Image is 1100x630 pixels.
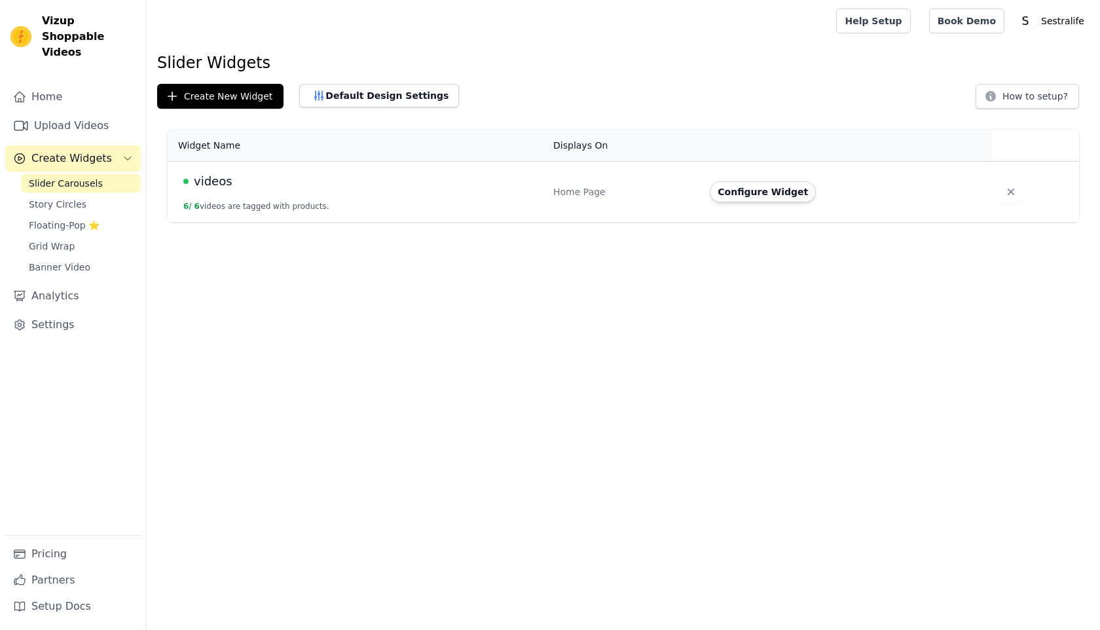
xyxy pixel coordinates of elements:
[31,151,112,166] span: Create Widgets
[5,567,141,593] a: Partners
[183,179,189,184] span: Live Published
[21,174,141,193] a: Slider Carousels
[299,84,459,107] button: Default Design Settings
[1022,14,1029,28] text: S
[976,84,1079,109] button: How to setup?
[183,202,192,211] span: 6 /
[21,258,141,276] a: Banner Video
[29,219,100,232] span: Floating-Pop ⭐
[5,593,141,620] a: Setup Docs
[710,181,816,202] button: Configure Widget
[5,283,141,309] a: Analytics
[553,185,694,198] div: Home Page
[5,145,141,172] button: Create Widgets
[5,312,141,338] a: Settings
[29,261,90,274] span: Banner Video
[5,541,141,567] a: Pricing
[157,52,1090,73] h1: Slider Widgets
[5,113,141,139] a: Upload Videos
[21,237,141,255] a: Grid Wrap
[21,195,141,213] a: Story Circles
[929,9,1004,33] a: Book Demo
[5,84,141,110] a: Home
[194,172,232,191] span: videos
[183,201,329,212] button: 6/ 6videos are tagged with products.
[29,240,75,253] span: Grid Wrap
[42,13,136,60] span: Vizup Shoppable Videos
[29,198,86,211] span: Story Circles
[999,180,1023,204] button: Delete widget
[168,130,545,162] th: Widget Name
[1015,9,1090,33] button: S Sestralife
[545,130,702,162] th: Displays On
[1036,9,1090,33] p: Sestralife
[29,177,103,190] span: Slider Carousels
[836,9,910,33] a: Help Setup
[194,202,200,211] span: 6
[976,93,1079,105] a: How to setup?
[10,26,31,47] img: Vizup
[157,84,284,109] button: Create New Widget
[21,216,141,234] a: Floating-Pop ⭐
